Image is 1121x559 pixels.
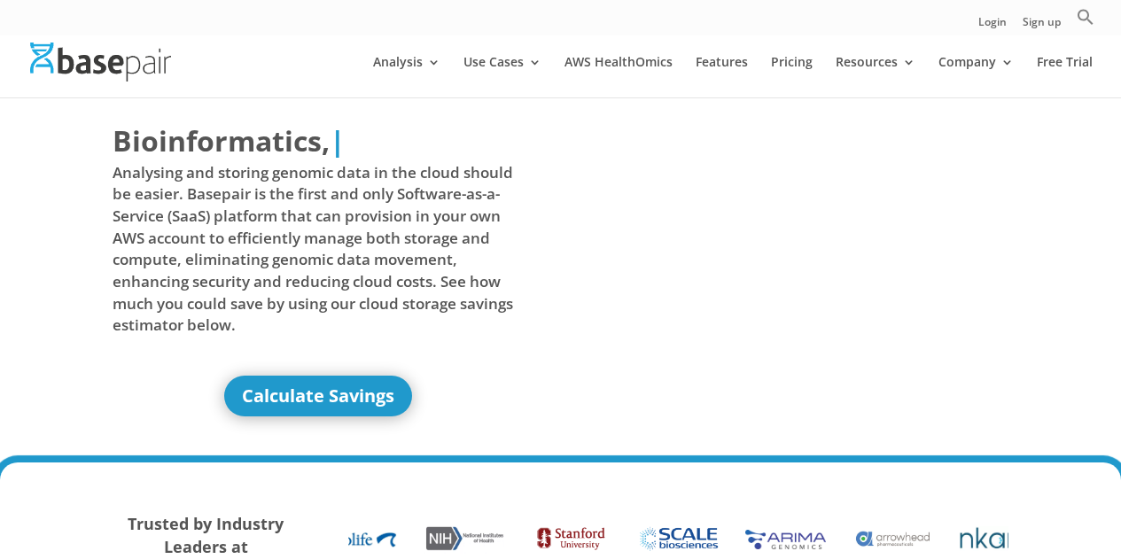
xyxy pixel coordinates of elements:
[696,56,748,97] a: Features
[113,120,330,161] span: Bioinformatics,
[373,56,440,97] a: Analysis
[113,162,525,337] span: Analysing and storing genomic data in the cloud should be easier. Basepair is the first and only ...
[224,376,412,416] a: Calculate Savings
[1023,17,1061,35] a: Sign up
[330,121,346,159] span: |
[978,17,1007,35] a: Login
[564,56,673,97] a: AWS HealthOmics
[771,56,813,97] a: Pricing
[1077,8,1094,26] svg: Search
[836,56,915,97] a: Resources
[1077,8,1094,35] a: Search Icon Link
[938,56,1014,97] a: Company
[463,56,541,97] a: Use Cases
[1037,56,1093,97] a: Free Trial
[30,43,171,81] img: Basepair
[572,120,985,353] iframe: Basepair - NGS Analysis Simplified
[128,513,284,557] strong: Trusted by Industry Leaders at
